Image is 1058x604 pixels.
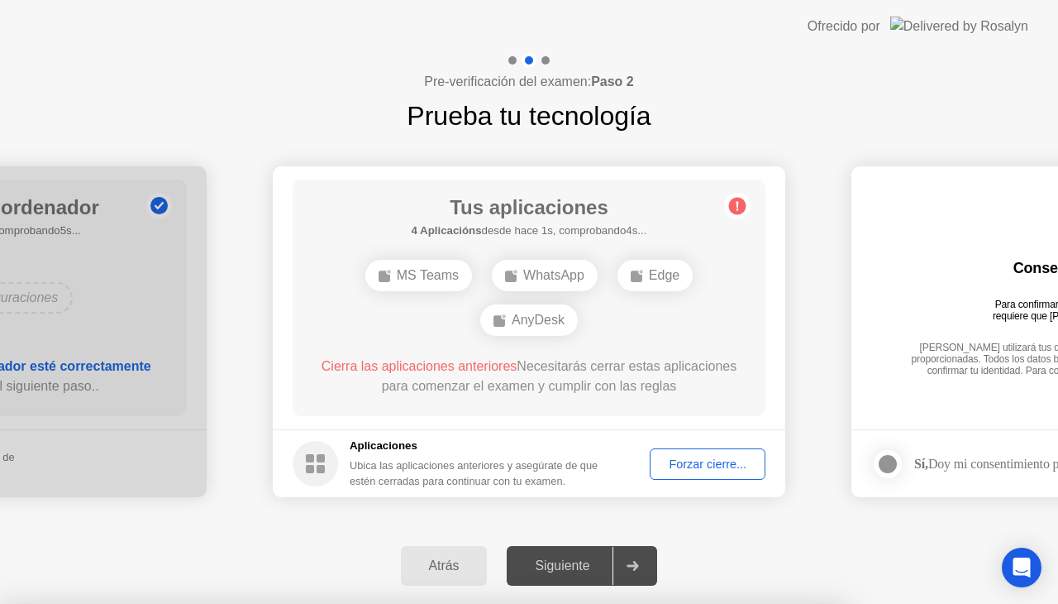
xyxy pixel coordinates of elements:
[492,260,598,291] div: WhatsApp
[407,96,651,136] h1: Prueba tu tecnología
[424,72,633,92] h4: Pre-verificación del examen:
[591,74,634,89] b: Paso 2
[365,260,472,291] div: MS Teams
[890,17,1028,36] img: Delivered by Rosalyn
[412,224,482,237] b: 4 Aplicacións
[914,457,928,471] strong: Sí,
[350,458,600,489] div: Ubica las aplicaciones anteriores y asegúrate de que estén cerradas para continuar con tu examen.
[1002,548,1041,587] div: Open Intercom Messenger
[412,223,647,239] h5: desde hace 1s, comprobando4s...
[808,17,880,36] div: Ofrecido por
[617,260,693,291] div: Edge
[512,558,612,573] div: Siguiente
[655,458,760,471] div: Forzar cierre...
[317,357,742,396] div: Necesitarás cerrar estas aplicaciones para comenzar el examen y cumplir con las reglas
[480,304,578,336] div: AnyDesk
[350,438,600,454] h5: Aplicaciones
[412,193,647,223] h1: Tus aplicaciones
[322,359,517,373] span: Cierra las aplicaciones anteriores
[406,558,483,573] div: Atrás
